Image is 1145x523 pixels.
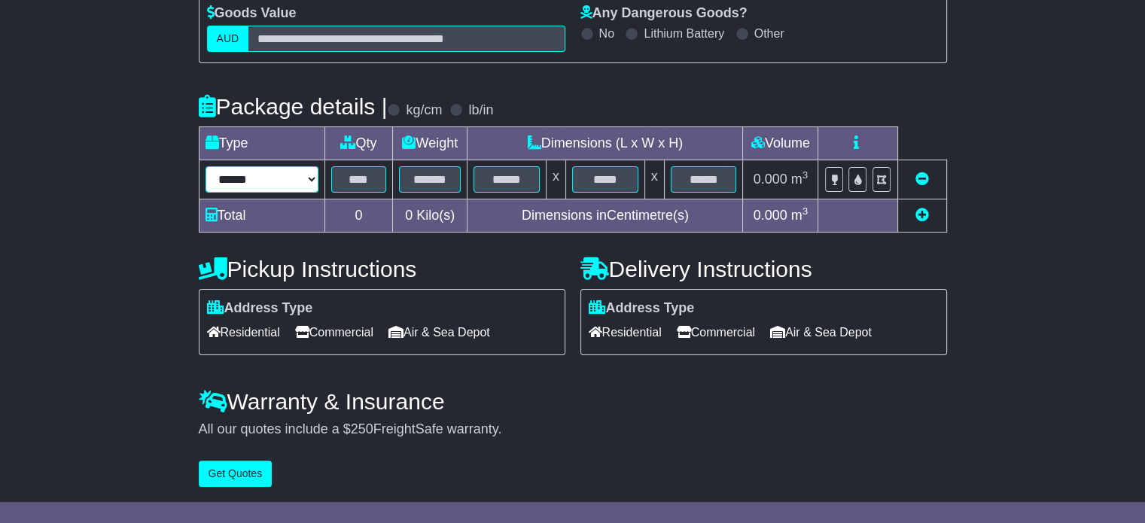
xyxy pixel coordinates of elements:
span: Air & Sea Depot [770,321,872,344]
label: lb/in [468,102,493,119]
span: Residential [207,321,280,344]
span: 0.000 [754,172,787,187]
span: 250 [351,421,373,436]
span: Air & Sea Depot [388,321,490,344]
td: x [546,160,565,199]
label: Any Dangerous Goods? [580,5,748,22]
span: 0.000 [754,208,787,223]
label: Address Type [589,300,695,317]
span: 0 [405,208,413,223]
button: Get Quotes [199,461,273,487]
h4: Warranty & Insurance [199,389,947,414]
span: m [791,172,809,187]
sup: 3 [802,205,809,217]
td: Dimensions in Centimetre(s) [467,199,743,233]
a: Add new item [915,208,929,223]
label: AUD [207,26,249,52]
label: Goods Value [207,5,297,22]
h4: Pickup Instructions [199,257,565,281]
span: m [791,208,809,223]
h4: Delivery Instructions [580,257,947,281]
label: Address Type [207,300,313,317]
label: Lithium Battery [644,26,724,41]
td: x [644,160,664,199]
td: Dimensions (L x W x H) [467,127,743,160]
span: Residential [589,321,662,344]
td: Qty [324,127,393,160]
div: All our quotes include a $ FreightSafe warranty. [199,421,947,438]
a: Remove this item [915,172,929,187]
td: Total [199,199,324,233]
td: Type [199,127,324,160]
td: Volume [743,127,818,160]
td: 0 [324,199,393,233]
label: No [599,26,614,41]
td: Weight [393,127,467,160]
span: Commercial [295,321,373,344]
td: Kilo(s) [393,199,467,233]
span: Commercial [677,321,755,344]
label: Other [754,26,784,41]
label: kg/cm [406,102,442,119]
h4: Package details | [199,94,388,119]
sup: 3 [802,169,809,181]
